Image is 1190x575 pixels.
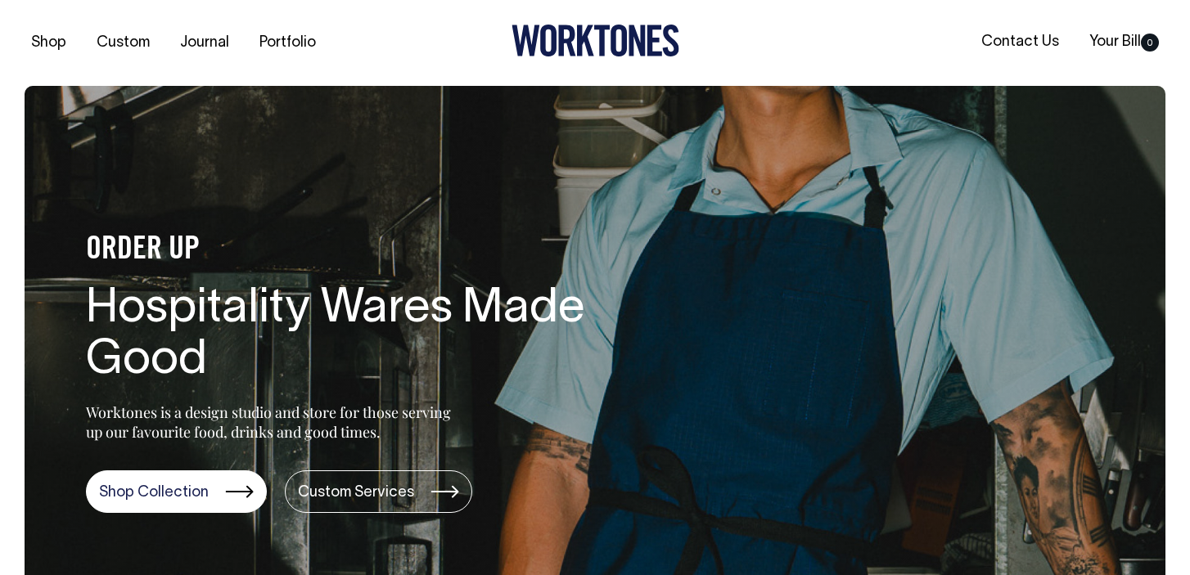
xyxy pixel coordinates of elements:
[1083,29,1165,56] a: Your Bill0
[86,470,267,513] a: Shop Collection
[1141,34,1159,52] span: 0
[86,284,610,389] h1: Hospitality Wares Made Good
[86,233,610,267] h4: ORDER UP
[253,29,322,56] a: Portfolio
[174,29,236,56] a: Journal
[90,29,156,56] a: Custom
[975,29,1066,56] a: Contact Us
[25,29,73,56] a: Shop
[285,470,472,513] a: Custom Services
[86,402,458,442] p: Worktones is a design studio and store for those serving up our favourite food, drinks and good t...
